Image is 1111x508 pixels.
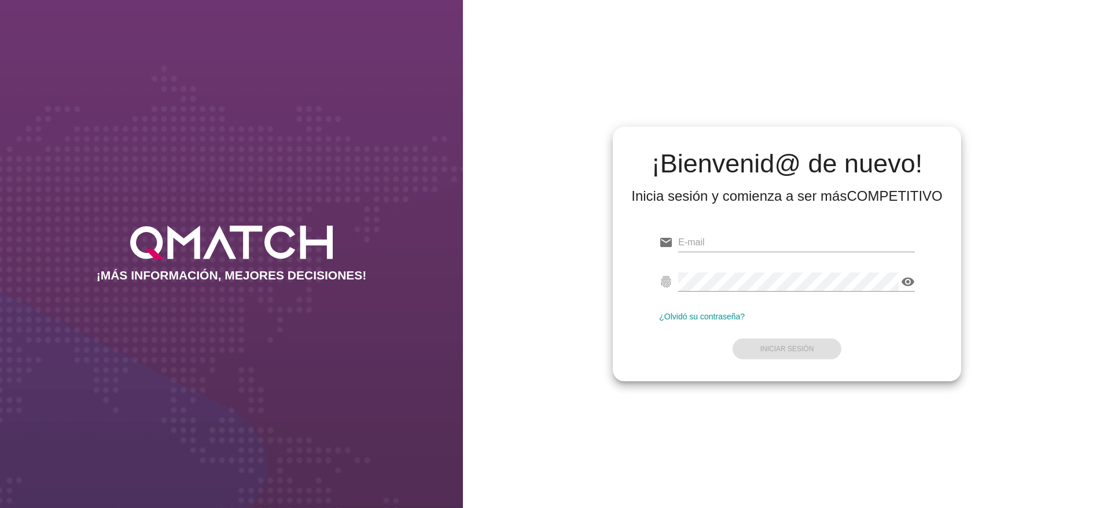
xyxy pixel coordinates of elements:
[659,275,673,289] i: fingerprint
[631,187,943,205] div: Inicia sesión y comienza a ser más
[631,150,943,178] h2: ¡Bienvenid@ de nuevo!
[659,235,673,249] i: email
[847,188,942,204] strong: COMPETITIVO
[659,312,745,321] a: ¿Olvidó su contraseña?
[901,275,915,289] i: visibility
[97,268,367,282] h2: ¡MÁS INFORMACIÓN, MEJORES DECISIONES!
[678,233,915,252] input: E-mail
